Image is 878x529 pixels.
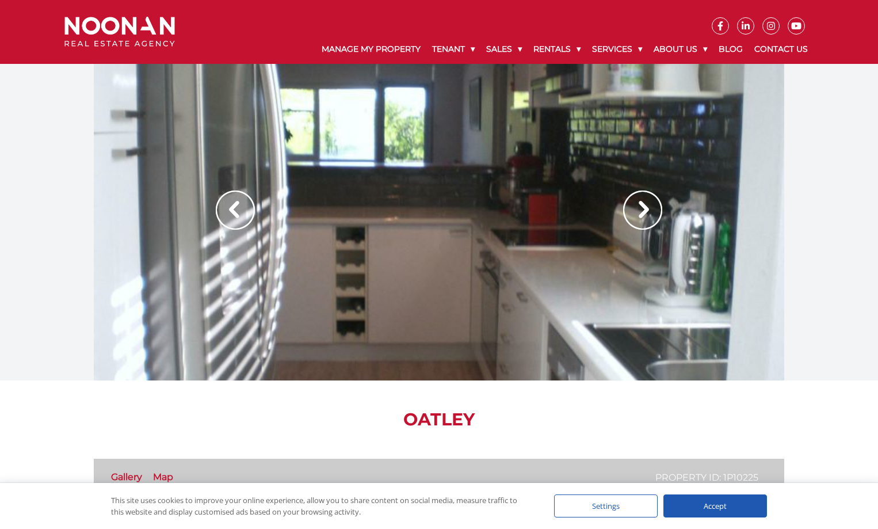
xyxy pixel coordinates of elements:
img: Arrow slider [623,191,662,230]
img: Noonan Real Estate Agency [64,17,175,47]
div: This site uses cookies to improve your online experience, allow you to share content on social me... [111,494,531,517]
a: Blog [713,35,749,64]
a: Services [586,35,648,64]
a: About Us [648,35,713,64]
div: Settings [554,494,658,517]
p: Property ID: 1P10225 [655,470,758,485]
a: Rentals [528,35,586,64]
a: Manage My Property [316,35,426,64]
a: Map [153,471,173,482]
a: Tenant [426,35,480,64]
a: Gallery [111,471,142,482]
a: Sales [480,35,528,64]
img: Arrow slider [216,191,255,230]
div: Accept [663,494,767,517]
a: Contact Us [749,35,814,64]
h1: Oatley [94,409,784,430]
